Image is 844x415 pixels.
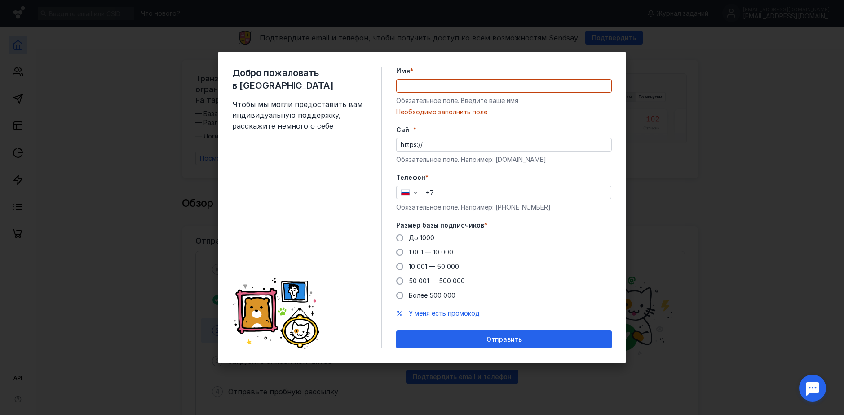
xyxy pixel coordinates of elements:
[396,67,410,76] span: Имя
[409,291,455,299] span: Более 500 000
[396,125,413,134] span: Cайт
[409,277,465,285] span: 50 001 — 500 000
[409,248,453,256] span: 1 001 — 10 000
[396,330,612,348] button: Отправить
[409,263,459,270] span: 10 001 — 50 000
[396,173,425,182] span: Телефон
[232,67,367,92] span: Добро пожаловать в [GEOGRAPHIC_DATA]
[396,107,612,116] div: Необходимо заполнить поле
[396,221,484,230] span: Размер базы подписчиков
[396,203,612,212] div: Обязательное поле. Например: [PHONE_NUMBER]
[396,96,612,105] div: Обязательное поле. Введите ваше имя
[409,234,434,241] span: До 1000
[409,309,480,318] button: У меня есть промокод
[486,336,522,344] span: Отправить
[409,309,480,317] span: У меня есть промокод
[232,99,367,131] span: Чтобы мы могли предоставить вам индивидуальную поддержку, расскажите немного о себе
[396,155,612,164] div: Обязательное поле. Например: [DOMAIN_NAME]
